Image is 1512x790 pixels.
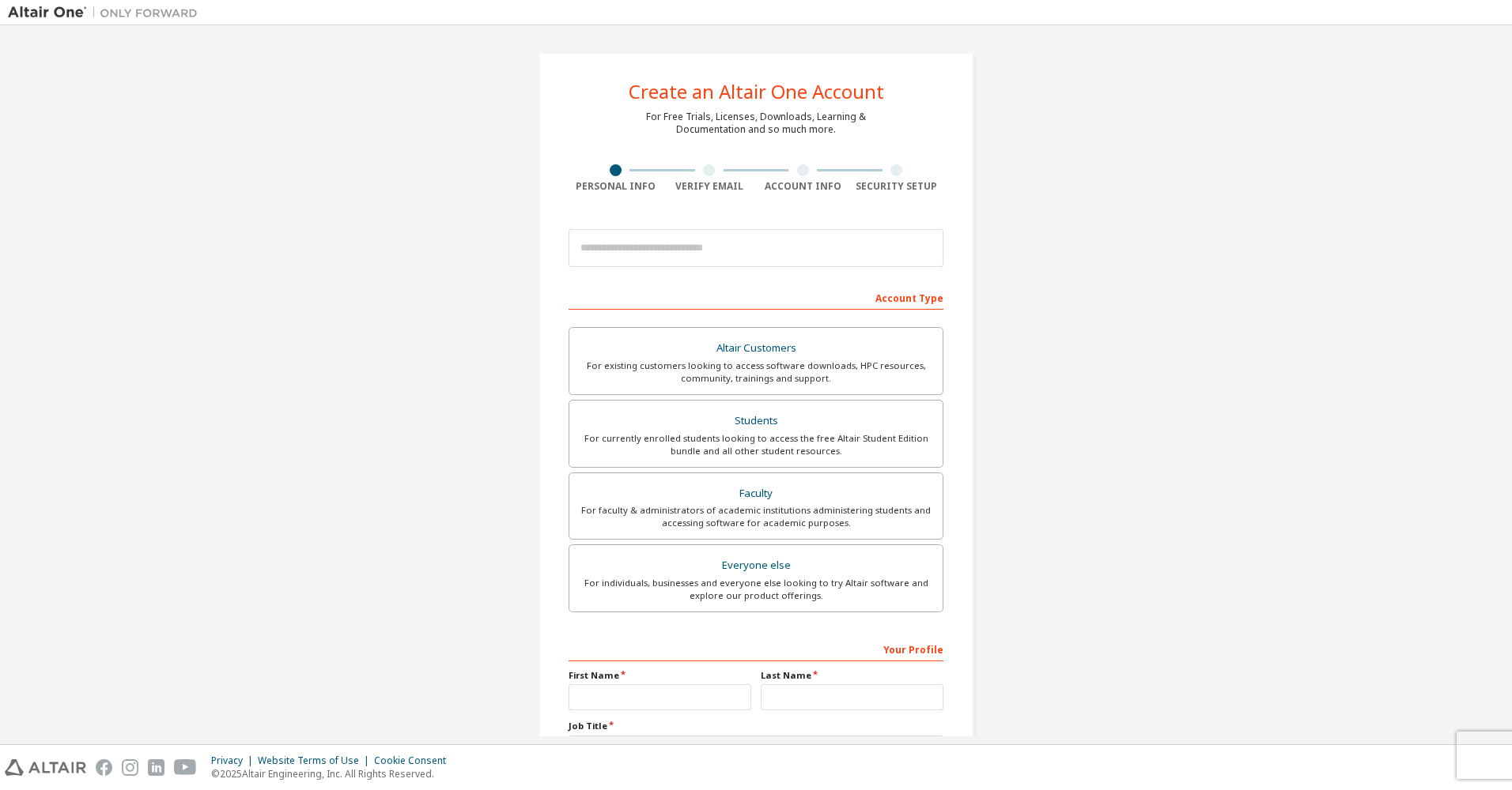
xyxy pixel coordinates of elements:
label: Job Title [569,720,943,732]
img: altair_logo.svg [5,759,86,776]
div: Everyone else [579,555,933,577]
div: Faculty [579,483,933,505]
img: youtube.svg [174,759,197,776]
label: First Name [569,669,751,682]
div: Security Setup [850,180,944,193]
div: Students [579,410,933,432]
div: Verify Email [663,180,757,193]
div: For faculty & administrators of academic institutions administering students and accessing softwa... [579,504,933,529]
div: Create an Altair One Account [629,82,884,101]
div: For existing customers looking to access software downloads, HPC resources, community, trainings ... [579,359,933,385]
div: Website Terms of Use [258,754,374,767]
div: Personal Info [569,180,663,193]
img: linkedin.svg [148,759,164,776]
img: Altair One [8,5,206,21]
label: Last Name [761,669,943,682]
div: Cookie Consent [374,754,455,767]
div: For currently enrolled students looking to access the free Altair Student Edition bundle and all ... [579,432,933,457]
div: Account Info [756,180,850,193]
div: For individuals, businesses and everyone else looking to try Altair software and explore our prod... [579,577,933,602]
img: facebook.svg [96,759,112,776]
div: Altair Customers [579,337,933,359]
div: For Free Trials, Licenses, Downloads, Learning & Documentation and so much more. [646,111,866,136]
div: Privacy [211,754,258,767]
img: instagram.svg [122,759,138,776]
div: Account Type [569,284,943,310]
div: Your Profile [569,636,943,661]
p: © 2025 Altair Engineering, Inc. All Rights Reserved. [211,767,455,781]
